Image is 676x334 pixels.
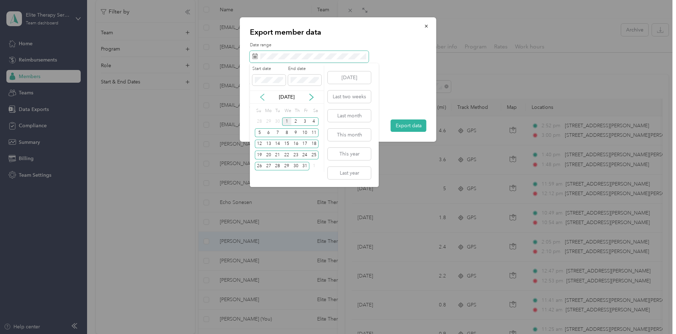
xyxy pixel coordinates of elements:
div: 7 [273,128,282,137]
button: Last month [328,110,371,122]
div: Tu [274,106,281,116]
div: 30 [291,162,300,171]
div: 21 [273,151,282,159]
div: 26 [255,162,264,171]
div: 13 [264,140,273,148]
div: 24 [300,151,310,159]
label: Start date [252,66,286,72]
div: 14 [273,140,282,148]
label: End date [288,66,321,72]
div: 4 [309,117,319,126]
div: 27 [264,162,273,171]
div: 29 [282,162,291,171]
div: 17 [300,140,310,148]
div: 10 [300,128,310,137]
p: Export member data [250,27,426,37]
div: Su [255,106,262,116]
p: [DATE] [272,93,302,101]
div: 31 [300,162,310,171]
button: [DATE] [328,71,371,84]
div: 8 [282,128,291,137]
div: 1 [282,117,291,126]
button: This year [328,148,371,160]
div: 6 [264,128,273,137]
div: 30 [273,117,282,126]
div: 29 [264,117,273,126]
div: 11 [309,128,319,137]
div: 20 [264,151,273,159]
div: 5 [255,128,264,137]
div: 9 [291,128,300,137]
iframe: Everlance-gr Chat Button Frame [636,294,676,334]
div: We [283,106,291,116]
button: Last two weeks [328,90,371,103]
div: 23 [291,151,300,159]
label: Date range [250,42,426,48]
div: 28 [273,162,282,171]
button: Last year [328,167,371,179]
button: This month [328,129,371,141]
div: 2 [291,117,300,126]
div: 18 [309,140,319,148]
div: Th [294,106,300,116]
div: Fr [303,106,309,116]
div: Sa [312,106,319,116]
div: 25 [309,151,319,159]
div: 3 [300,117,310,126]
div: 1 [309,162,319,171]
div: 16 [291,140,300,148]
div: Mo [264,106,272,116]
div: 28 [255,117,264,126]
div: 15 [282,140,291,148]
button: Export data [391,119,426,132]
div: 12 [255,140,264,148]
div: 22 [282,151,291,159]
div: 19 [255,151,264,159]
